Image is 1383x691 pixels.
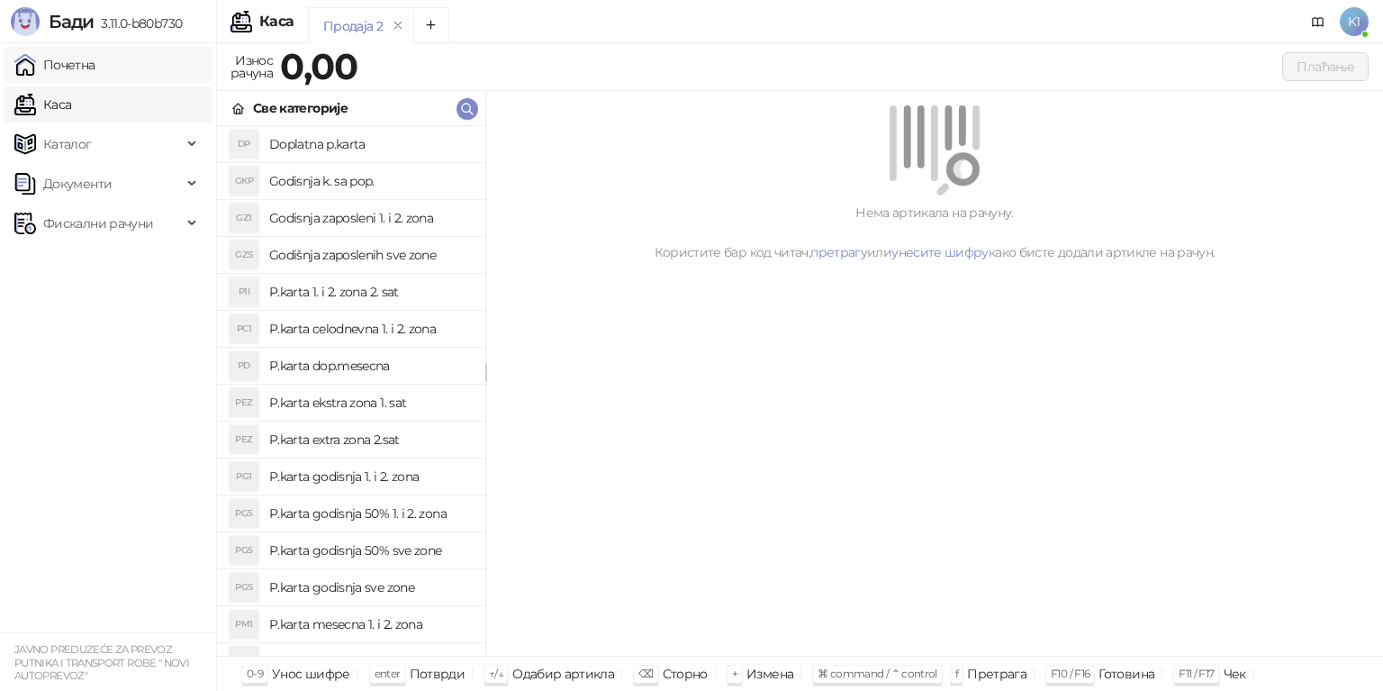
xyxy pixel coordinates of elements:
div: P1I [230,277,258,306]
button: Add tab [413,7,449,43]
div: PEZ [230,388,258,417]
span: + [732,667,737,680]
span: Каталог [43,126,92,162]
div: GKP [230,167,258,195]
a: Каса [14,86,71,123]
small: JAVNO PREDUZEĆE ZA PREVOZ PUTNIKA I TRANSPORT ROBE " NOVI AUTOPREVOZ" [14,643,189,682]
h4: P.karta 1. i 2. zona 2. sat [269,277,471,306]
span: f [955,667,958,680]
div: Готовина [1098,662,1154,686]
span: 3.11.0-b80b730 [94,15,182,32]
span: enter [375,667,401,680]
span: Фискални рачуни [43,205,153,241]
h4: P.karta godisnja sve zone [269,573,471,602]
h4: Godišnja zaposlenih sve zone [269,241,471,269]
h4: P.karta mesecna sve zone [269,647,471,676]
div: PGS [230,573,258,602]
div: Одабир артикла [512,662,614,686]
span: 0-9 [247,667,263,680]
div: Каса [259,14,294,29]
h4: Godisnja k. sa pop. [269,167,471,195]
div: Претрага [967,662,1026,686]
div: Сторно [663,662,708,686]
h4: Godisnja zaposleni 1. i 2. zona [269,204,471,232]
div: GZS [230,241,258,269]
span: F11 / F17 [1179,667,1214,680]
h4: P.karta extra zona 2.sat [269,425,471,454]
div: Продаја 2 [323,16,383,36]
div: PD [230,351,258,380]
div: GZ1 [230,204,258,232]
div: Износ рачуна [227,49,276,85]
button: Плаћање [1282,52,1369,81]
span: Бади [49,11,94,32]
span: K1 [1340,7,1369,36]
button: remove [386,18,410,33]
div: grid [217,126,485,656]
a: Почетна [14,47,95,83]
span: Документи [43,166,112,202]
h4: P.karta ekstra zona 1. sat [269,388,471,417]
span: ⌘ command / ⌃ control [818,667,937,680]
h4: P.karta dop.mesecna [269,351,471,380]
a: унесите шифру [891,244,989,260]
h4: P.karta mesecna 1. i 2. zona [269,610,471,639]
a: Документација [1304,7,1333,36]
h4: P.karta godisnja 50% 1. i 2. zona [269,499,471,528]
div: DP [230,130,258,159]
strong: 0,00 [280,44,357,88]
div: PC1 [230,314,258,343]
div: PG5 [230,536,258,565]
a: претрагу [810,244,867,260]
div: Све категорије [253,98,348,118]
div: Потврди [410,662,466,686]
div: PG1 [230,462,258,491]
h4: Doplatna p.karta [269,130,471,159]
span: ↑/↓ [489,667,503,680]
div: PM1 [230,610,258,639]
h4: P.karta celodnevna 1. i 2. zona [269,314,471,343]
div: Чек [1224,662,1246,686]
div: Унос шифре [272,662,350,686]
img: Logo [11,7,40,36]
span: ⌫ [638,667,653,680]
div: Нема артикала на рачуну. Користите бар код читач, или како бисте додали артикле на рачун. [508,203,1361,262]
div: Измена [746,662,793,686]
h4: P.karta godisnja 1. i 2. zona [269,462,471,491]
h4: P.karta godisnja 50% sve zone [269,536,471,565]
span: F10 / F16 [1051,667,1089,680]
div: PMS [230,647,258,676]
div: PEZ [230,425,258,454]
div: PG5 [230,499,258,528]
